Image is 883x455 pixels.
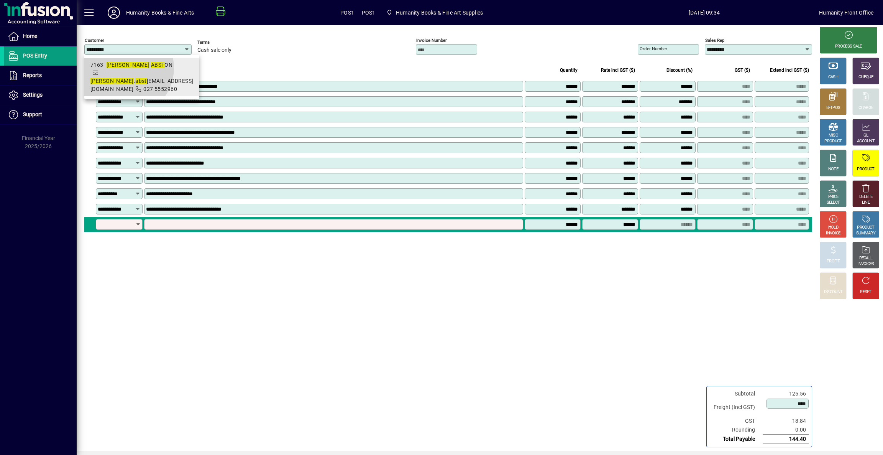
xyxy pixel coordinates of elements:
span: Reports [23,72,42,78]
div: PRICE [828,194,839,200]
div: PRODUCT [857,225,874,231]
span: Extend incl GST ($) [770,66,809,74]
div: EFTPOS [826,105,840,111]
div: PRODUCT [857,167,874,172]
div: SUMMARY [856,231,875,236]
span: [DATE] 09:34 [589,7,819,19]
em: ABST [151,62,165,68]
div: HOLD [828,225,838,231]
div: NOTE [828,167,838,172]
span: POS1 [340,7,354,19]
div: DELETE [859,194,872,200]
span: POS Entry [23,53,47,59]
span: 027 5552960 [143,86,177,92]
div: INVOICES [857,261,874,267]
td: Freight (Incl GST) [710,398,763,417]
span: Rate incl GST ($) [601,66,635,74]
span: Support [23,111,42,117]
span: GST ($) [735,66,750,74]
mat-option: 7163 - AMIE ABSTON [84,58,199,96]
div: 7163 - ON [90,61,193,69]
td: 144.40 [763,435,809,444]
a: Home [4,27,77,46]
td: GST [710,417,763,425]
div: Humanity Books & Fine Arts [126,7,194,19]
div: GL [863,133,868,138]
td: Total Payable [710,435,763,444]
em: abst [135,78,147,84]
div: INVOICE [826,231,840,236]
mat-label: Sales rep [705,38,724,43]
div: PROFIT [827,259,840,264]
a: Support [4,105,77,124]
span: . [EMAIL_ADDRESS][DOMAIN_NAME] [90,78,193,92]
td: Rounding [710,425,763,435]
span: Quantity [560,66,578,74]
a: Settings [4,86,77,105]
mat-label: Order number [640,46,667,51]
span: POS1 [362,7,376,19]
div: PRODUCT [824,138,842,144]
td: 0.00 [763,425,809,435]
span: Home [23,33,37,39]
mat-label: Customer [85,38,104,43]
div: ACCOUNT [857,138,875,144]
div: SELECT [827,200,840,206]
span: Settings [23,92,43,98]
div: RECALL [859,256,873,261]
div: CHARGE [858,105,873,111]
div: DISCOUNT [824,289,842,295]
div: MISC [829,133,838,138]
div: RESET [860,289,872,295]
span: Cash sale only [197,47,231,53]
em: [PERSON_NAME] [107,62,150,68]
td: 18.84 [763,417,809,425]
span: Humanity Books & Fine Art Supplies [383,6,486,20]
mat-label: Invoice number [416,38,447,43]
td: 125.56 [763,389,809,398]
div: Humanity Front Office [819,7,873,19]
a: Reports [4,66,77,85]
span: Discount (%) [666,66,693,74]
button: Profile [102,6,126,20]
div: PROCESS SALE [835,44,862,49]
em: [PERSON_NAME] [90,78,134,84]
div: LINE [862,200,870,206]
div: CHEQUE [858,74,873,80]
span: Terms [197,40,243,45]
div: CASH [828,74,838,80]
span: Humanity Books & Fine Art Supplies [396,7,483,19]
td: Subtotal [710,389,763,398]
